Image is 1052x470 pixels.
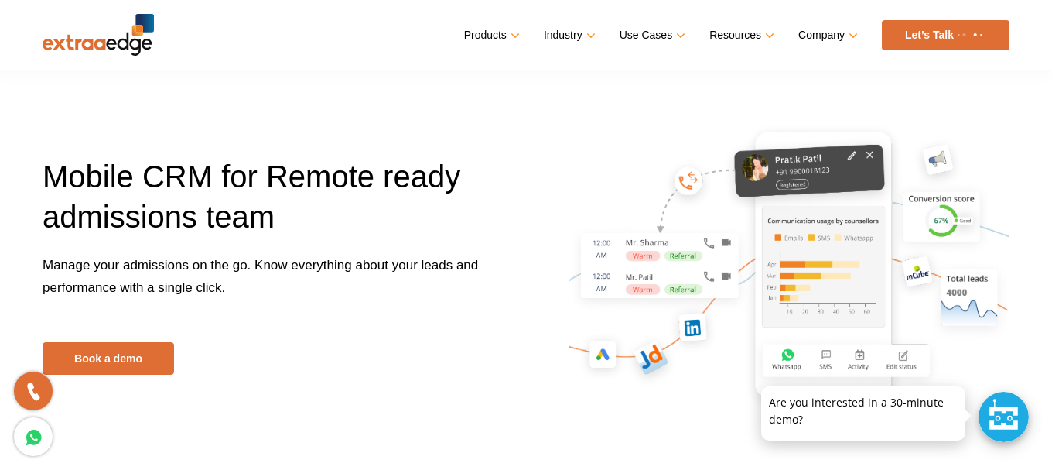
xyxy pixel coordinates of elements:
[569,120,1009,411] img: mobile-crm-for-remote-admissions-team
[798,24,855,46] a: Company
[882,20,1009,50] a: Let’s Talk
[43,342,174,375] a: Book a demo
[979,392,1029,442] div: Chat
[544,24,593,46] a: Industry
[464,24,517,46] a: Products
[43,156,514,254] h1: Mobile CRM for Remote ready admissions team
[620,24,682,46] a: Use Cases
[43,258,478,295] span: Manage your admissions on the go. Know everything about your leads and performance with a single ...
[709,24,771,46] a: Resources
